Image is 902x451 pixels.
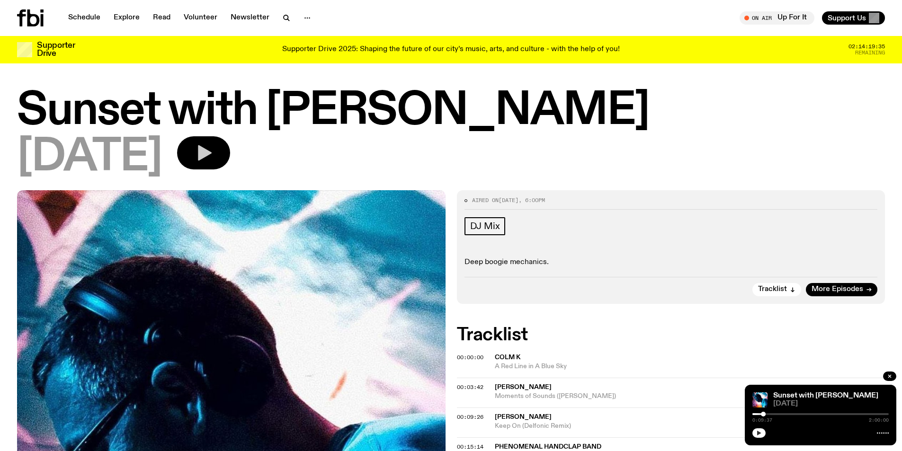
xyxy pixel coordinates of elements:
[457,444,483,450] button: 00:15:14
[464,258,878,267] p: Deep boogie mechanics.
[108,11,145,25] a: Explore
[740,11,814,25] button: On AirUp For It
[282,45,620,54] p: Supporter Drive 2025: Shaping the future of our city’s music, arts, and culture - with the help o...
[225,11,275,25] a: Newsletter
[855,50,885,55] span: Remaining
[828,14,866,22] span: Support Us
[457,383,483,391] span: 00:03:42
[495,354,520,361] span: Colm K
[472,196,499,204] span: Aired on
[147,11,176,25] a: Read
[499,196,518,204] span: [DATE]
[457,327,885,344] h2: Tracklist
[869,418,889,423] span: 2:00:00
[495,362,885,371] span: A Red Line in A Blue Sky
[457,354,483,361] span: 00:00:00
[457,443,483,451] span: 00:15:14
[457,415,483,420] button: 00:09:26
[495,384,552,390] span: [PERSON_NAME]
[17,136,162,179] span: [DATE]
[812,286,863,293] span: More Episodes
[773,392,878,399] a: Sunset with [PERSON_NAME]
[457,385,483,390] button: 00:03:42
[752,418,772,423] span: 0:09:37
[457,413,483,421] span: 00:09:26
[752,392,768,407] img: Simon Caldwell stands side on, looking downwards. He has headphones on. Behind him is a brightly ...
[495,414,552,420] span: [PERSON_NAME]
[457,355,483,360] button: 00:00:00
[495,392,885,401] span: Moments of Sounds ([PERSON_NAME])
[17,90,885,133] h1: Sunset with [PERSON_NAME]
[752,283,801,296] button: Tracklist
[758,286,787,293] span: Tracklist
[848,44,885,49] span: 02:14:19:35
[37,42,75,58] h3: Supporter Drive
[822,11,885,25] button: Support Us
[773,400,889,407] span: [DATE]
[63,11,106,25] a: Schedule
[470,221,500,231] span: DJ Mix
[495,443,601,450] span: Phenomenal Handclap band
[518,196,545,204] span: , 6:00pm
[495,422,885,431] span: Keep On (Delfonic Remix)
[464,217,506,235] a: DJ Mix
[806,283,877,296] a: More Episodes
[178,11,223,25] a: Volunteer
